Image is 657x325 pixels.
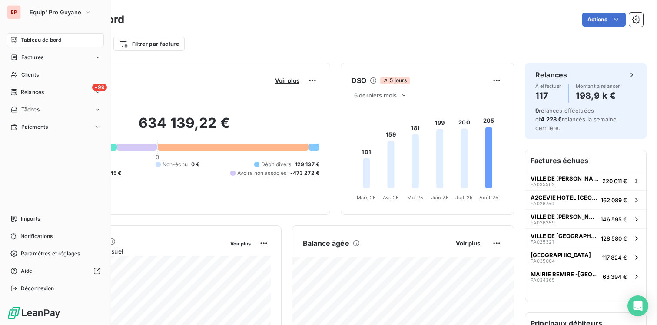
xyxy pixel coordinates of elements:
span: Montant à relancer [576,84,620,89]
span: [GEOGRAPHIC_DATA] [531,251,591,258]
h4: 117 [535,89,561,103]
span: 4 228 € [541,116,562,123]
span: +99 [92,84,107,91]
img: Logo LeanPay [7,306,61,320]
span: Non-échu [163,161,188,168]
a: Clients [7,68,104,82]
button: MAIRIE REMIRE -[GEOGRAPHIC_DATA]FA03436568 394 € [525,267,646,286]
span: Avoirs non associés [237,169,287,177]
h4: 198,9 k € [576,89,620,103]
span: Tâches [21,106,40,114]
span: Paiements [21,123,48,131]
span: 146 595 € [601,216,627,223]
span: Paramètres et réglages [21,250,80,258]
span: 68 394 € [603,273,627,280]
a: Tableau de bord [7,33,104,47]
a: Tâches [7,103,104,117]
span: VILLE DE [PERSON_NAME] [531,213,597,220]
a: Factures [7,50,104,64]
a: Aide [7,264,104,278]
span: À effectuer [535,84,561,89]
span: VILLE DE [GEOGRAPHIC_DATA] [531,232,597,239]
span: FA026759 [531,201,554,206]
span: Notifications [20,232,53,240]
span: Débit divers [261,161,292,168]
span: FA025321 [531,239,554,245]
span: FA034365 [531,278,555,283]
a: Paramètres et réglages [7,247,104,261]
button: Filtrer par facture [113,37,185,51]
span: 128 580 € [601,235,627,242]
span: Chiffre d'affaires mensuel [49,247,224,256]
h6: Balance âgée [303,238,349,248]
span: 117 824 € [602,254,627,261]
span: Déconnexion [21,285,54,292]
tspan: Juin 25 [431,194,449,201]
span: 129 137 € [295,161,319,168]
span: Voir plus [456,240,480,247]
span: Factures [21,54,43,61]
a: Imports [7,212,104,226]
span: Clients [21,71,39,79]
h2: 634 139,22 € [49,114,319,141]
span: 6 derniers mois [354,92,397,99]
span: FA035004 [531,258,555,264]
span: Equip' Pro Guyane [30,9,81,16]
div: Open Intercom Messenger [627,295,648,316]
a: Paiements [7,120,104,134]
button: Actions [582,13,626,27]
span: Imports [21,215,40,223]
button: VILLE DE [PERSON_NAME]FA036359146 595 € [525,209,646,228]
div: EP [7,5,21,19]
h6: DSO [352,75,366,86]
button: Voir plus [228,239,253,247]
tspan: Avr. 25 [383,194,399,201]
span: Voir plus [275,77,299,84]
h6: Factures échues [525,150,646,171]
h6: Relances [535,70,567,80]
tspan: Mars 25 [357,194,376,201]
button: Voir plus [272,77,302,84]
span: A2GEVIE HOTEL [GEOGRAPHIC_DATA] [531,194,597,201]
span: MAIRIE REMIRE -[GEOGRAPHIC_DATA] [531,271,599,278]
button: Voir plus [453,239,483,247]
tspan: Mai 25 [407,194,423,201]
span: FA036359 [531,220,555,225]
button: A2GEVIE HOTEL [GEOGRAPHIC_DATA]FA026759162 089 € [525,190,646,209]
span: relances effectuées et relancés la semaine dernière. [535,107,617,131]
span: 0 € [191,161,199,168]
a: +99Relances [7,85,104,99]
span: FA035562 [531,182,555,187]
span: 220 611 € [602,178,627,184]
span: 5 jours [380,77,409,84]
button: VILLE DE [PERSON_NAME]FA035562220 611 € [525,171,646,190]
button: [GEOGRAPHIC_DATA]FA035004117 824 € [525,248,646,267]
span: Voir plus [230,241,251,247]
span: Relances [21,88,44,96]
button: VILLE DE [GEOGRAPHIC_DATA]FA025321128 580 € [525,228,646,248]
span: 0 [156,154,159,161]
span: Aide [21,267,33,275]
span: 9 [535,107,539,114]
span: Tableau de bord [21,36,61,44]
span: 162 089 € [601,197,627,204]
tspan: Juil. 25 [455,194,473,201]
tspan: Août 25 [479,194,498,201]
span: VILLE DE [PERSON_NAME] [531,175,599,182]
span: -473 272 € [290,169,320,177]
